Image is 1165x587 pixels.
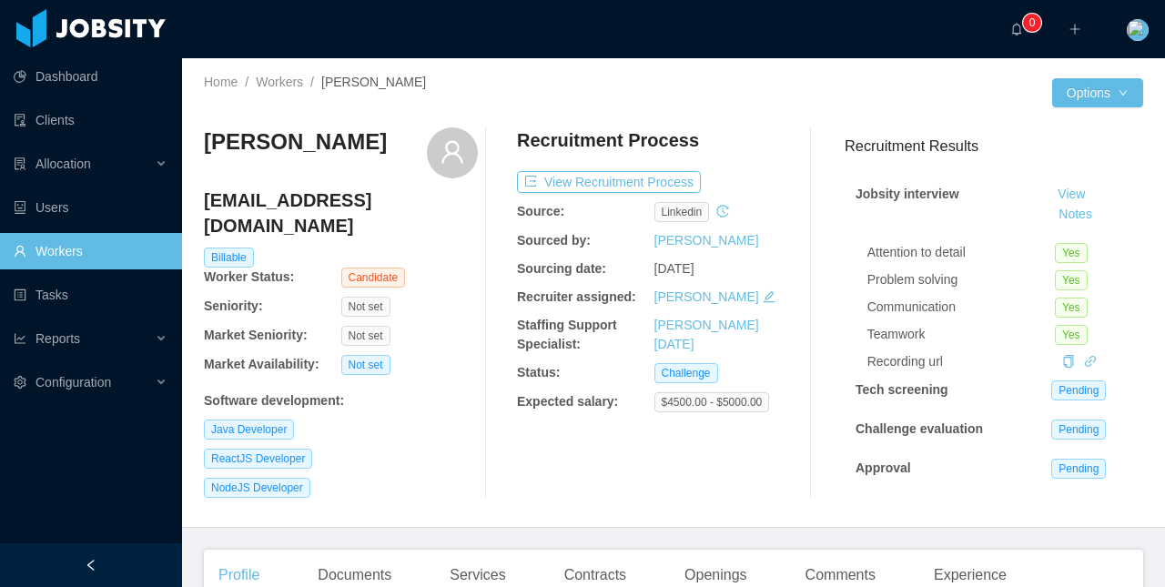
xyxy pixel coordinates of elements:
[517,261,606,276] b: Sourcing date:
[341,326,390,346] span: Not set
[856,421,983,436] strong: Challenge evaluation
[1023,14,1041,32] sup: 0
[341,268,406,288] span: Candidate
[1051,380,1106,400] span: Pending
[517,289,636,304] b: Recruiter assigned:
[856,460,911,475] strong: Approval
[1055,325,1088,345] span: Yes
[654,392,770,412] span: $4500.00 - $5000.00
[321,75,426,89] span: [PERSON_NAME]
[867,352,1055,371] div: Recording url
[204,420,294,440] span: Java Developer
[654,363,718,383] span: Challenge
[654,289,759,304] a: [PERSON_NAME]
[14,233,167,269] a: icon: userWorkers
[35,331,80,346] span: Reports
[856,187,959,201] strong: Jobsity interview
[654,318,759,351] a: [PERSON_NAME][DATE]
[14,157,26,170] i: icon: solution
[204,248,254,268] span: Billable
[517,394,618,409] b: Expected salary:
[654,261,694,276] span: [DATE]
[1062,352,1075,371] div: Copy
[1055,298,1088,318] span: Yes
[845,135,1143,157] h3: Recruitment Results
[1055,270,1088,290] span: Yes
[517,127,699,153] h4: Recruitment Process
[1069,23,1081,35] i: icon: plus
[867,243,1055,262] div: Attention to detail
[204,299,263,313] b: Seniority:
[856,382,948,397] strong: Tech screening
[256,75,303,89] a: Workers
[1084,354,1097,369] a: icon: link
[204,393,344,408] b: Software development :
[310,75,314,89] span: /
[1051,204,1099,226] button: Notes
[763,290,775,303] i: icon: edit
[341,297,390,317] span: Not set
[1051,459,1106,479] span: Pending
[204,357,319,371] b: Market Availability:
[517,365,560,380] b: Status:
[14,332,26,345] i: icon: line-chart
[1055,243,1088,263] span: Yes
[204,187,478,238] h4: [EMAIL_ADDRESS][DOMAIN_NAME]
[517,233,591,248] b: Sourced by:
[1127,19,1149,41] img: 1d261170-802c-11eb-b758-29106f463357_6063414d2c854.png
[867,298,1055,317] div: Communication
[14,58,167,95] a: icon: pie-chartDashboard
[716,205,729,218] i: icon: history
[204,127,387,157] h3: [PERSON_NAME]
[35,157,91,171] span: Allocation
[1084,355,1097,368] i: icon: link
[867,325,1055,344] div: Teamwork
[14,102,167,138] a: icon: auditClients
[654,233,759,248] a: [PERSON_NAME]
[1062,355,1075,368] i: icon: copy
[341,355,390,375] span: Not set
[204,449,312,469] span: ReactJS Developer
[204,269,294,284] b: Worker Status:
[440,139,465,165] i: icon: user
[14,277,167,313] a: icon: profileTasks
[1052,78,1143,107] button: Optionsicon: down
[245,75,248,89] span: /
[867,270,1055,289] div: Problem solving
[1010,23,1023,35] i: icon: bell
[1051,420,1106,440] span: Pending
[1051,187,1091,201] a: View
[654,202,710,222] span: linkedin
[204,478,310,498] span: NodeJS Developer
[517,171,701,193] button: icon: exportView Recruitment Process
[35,375,111,390] span: Configuration
[204,328,308,342] b: Market Seniority:
[517,204,564,218] b: Source:
[517,318,617,351] b: Staffing Support Specialist:
[14,189,167,226] a: icon: robotUsers
[204,75,238,89] a: Home
[14,376,26,389] i: icon: setting
[517,175,701,189] a: icon: exportView Recruitment Process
